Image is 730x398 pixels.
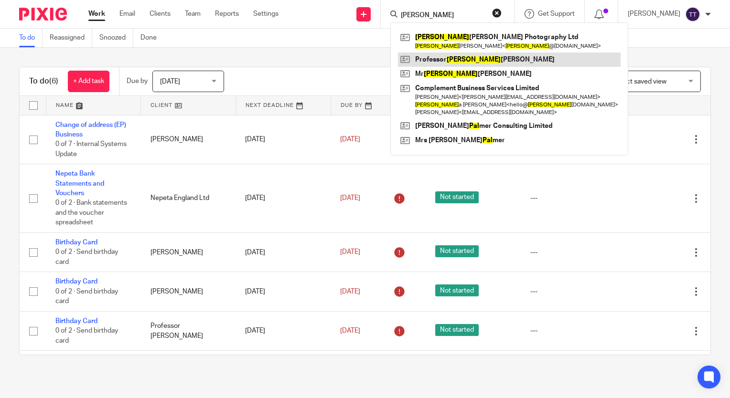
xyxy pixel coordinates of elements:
[236,272,331,311] td: [DATE]
[530,326,606,335] div: ---
[435,324,479,336] span: Not started
[685,7,700,22] img: svg%3E
[19,29,43,47] a: To do
[613,78,666,85] span: Select saved view
[141,311,236,350] td: Professor [PERSON_NAME]
[435,284,479,296] span: Not started
[50,29,92,47] a: Reassigned
[538,10,575,17] span: Get Support
[88,9,105,19] a: Work
[141,164,236,233] td: Nepeta England Ltd
[55,170,104,197] a: Nepeta Bank Statements and Vouchers
[340,288,360,295] span: [DATE]
[530,248,606,257] div: ---
[435,191,479,203] span: Not started
[340,327,360,334] span: [DATE]
[236,232,331,272] td: [DATE]
[141,115,236,164] td: [PERSON_NAME]
[55,327,118,344] span: 0 of 2 · Send birthday card
[150,9,171,19] a: Clients
[140,29,164,47] a: Done
[400,11,486,20] input: Search
[236,164,331,233] td: [DATE]
[340,249,360,256] span: [DATE]
[127,76,148,86] p: Due by
[29,76,58,86] h1: To do
[55,141,127,157] span: 0 of 7 · Internal Systems Update
[215,9,239,19] a: Reports
[236,115,331,164] td: [DATE]
[55,249,118,266] span: 0 of 2 · Send birthday card
[119,9,135,19] a: Email
[492,8,502,18] button: Clear
[141,351,236,390] td: [PERSON_NAME]
[530,193,606,203] div: ---
[68,71,109,92] a: + Add task
[141,232,236,272] td: [PERSON_NAME]
[435,245,479,257] span: Not started
[160,78,180,85] span: [DATE]
[55,239,97,246] a: Birthday Card
[253,9,279,19] a: Settings
[55,288,118,305] span: 0 of 2 · Send birthday card
[236,311,331,350] td: [DATE]
[19,8,67,21] img: Pixie
[99,29,133,47] a: Snoozed
[49,77,58,85] span: (6)
[340,195,360,201] span: [DATE]
[236,351,331,390] td: [DATE]
[185,9,201,19] a: Team
[55,318,97,325] a: Birthday Card
[55,278,97,285] a: Birthday Card
[55,122,126,138] a: Change of address (EP) Business
[628,9,680,19] p: [PERSON_NAME]
[530,287,606,296] div: ---
[55,199,127,226] span: 0 of 2 · Bank statements and the voucher spreadsheet
[340,136,360,143] span: [DATE]
[141,272,236,311] td: [PERSON_NAME]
